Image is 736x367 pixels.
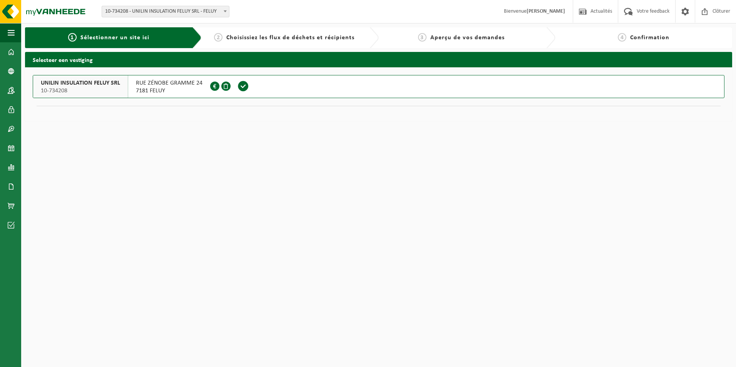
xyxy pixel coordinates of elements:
[80,35,149,41] span: Sélectionner un site ici
[68,33,77,42] span: 1
[136,79,202,87] span: RUE ZÉNOBE GRAMME 24
[527,8,565,14] strong: [PERSON_NAME]
[630,35,669,41] span: Confirmation
[418,33,427,42] span: 3
[226,35,355,41] span: Choisissiez les flux de déchets et récipients
[214,33,222,42] span: 2
[102,6,229,17] span: 10-734208 - UNILIN INSULATION FELUY SRL - FELUY
[41,79,120,87] span: UNILIN INSULATION FELUY SRL
[41,87,120,95] span: 10-734208
[33,75,724,98] button: UNILIN INSULATION FELUY SRL 10-734208 RUE ZÉNOBE GRAMME 247181 FELUY
[430,35,505,41] span: Aperçu de vos demandes
[618,33,626,42] span: 4
[25,52,732,67] h2: Selecteer een vestiging
[136,87,202,95] span: 7181 FELUY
